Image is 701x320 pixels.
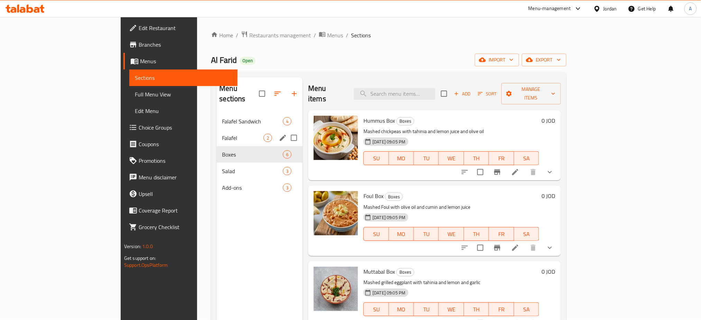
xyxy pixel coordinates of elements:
[467,304,486,314] span: TH
[439,151,464,165] button: WE
[507,85,555,102] span: Manage items
[269,85,286,102] span: Sort sections
[123,219,238,235] a: Grocery Checklist
[140,57,232,65] span: Menus
[442,229,461,239] span: WE
[473,88,501,99] span: Sort items
[525,239,542,256] button: delete
[480,56,514,64] span: import
[255,86,269,101] span: Select all sections
[283,185,291,191] span: 3
[453,90,472,98] span: Add
[216,113,303,130] div: Falafel Sandwich4
[514,302,539,316] button: SA
[396,117,414,125] div: Boxes
[278,133,288,143] button: edit
[467,229,486,239] span: TH
[517,153,536,163] span: SA
[439,227,464,241] button: WE
[464,151,489,165] button: TH
[489,151,514,165] button: FR
[314,267,358,311] img: Muttabal Box
[397,117,414,125] span: Boxes
[370,214,408,221] span: [DATE] 09:05 PM
[451,88,473,99] button: Add
[123,36,238,53] a: Branches
[367,153,386,163] span: SU
[135,90,232,98] span: Full Menu View
[240,57,256,65] div: Open
[283,117,292,125] div: items
[392,304,411,314] span: MO
[473,165,488,179] span: Select to update
[511,244,519,252] a: Edit menu item
[522,54,566,66] button: export
[456,239,473,256] button: sort-choices
[283,168,291,175] span: 3
[123,202,238,219] a: Coverage Report
[514,227,539,241] button: SA
[124,261,168,270] a: Support.OpsPlatform
[283,151,291,158] span: 6
[222,183,283,192] span: Add-ons
[464,227,489,241] button: TH
[123,186,238,202] a: Upsell
[414,227,439,241] button: TU
[283,167,292,175] div: items
[314,31,316,39] li: /
[135,74,232,82] span: Sections
[222,134,264,142] div: Falafel
[476,88,499,99] button: Sort
[363,227,389,241] button: SU
[489,302,514,316] button: FR
[501,83,561,104] button: Manage items
[363,151,389,165] button: SU
[363,266,395,277] span: Muttabal Box
[327,31,343,39] span: Menus
[123,136,238,152] a: Coupons
[528,4,571,13] div: Menu-management
[123,169,238,186] a: Menu disclaimer
[417,229,436,239] span: TU
[314,191,358,235] img: Foul Box
[283,118,291,125] span: 4
[542,116,555,125] h6: 0 JOD
[123,119,238,136] a: Choice Groups
[264,135,272,141] span: 2
[367,229,386,239] span: SU
[546,168,554,176] svg: Show Choices
[222,117,283,125] span: Falafel Sandwich
[442,153,461,163] span: WE
[367,304,386,314] span: SU
[389,302,414,316] button: MO
[467,153,486,163] span: TH
[139,173,232,181] span: Menu disclaimer
[456,164,473,180] button: sort-choices
[216,146,303,163] div: Boxes6
[492,229,511,239] span: FR
[546,244,554,252] svg: Show Choices
[216,179,303,196] div: Add-ons3
[451,88,473,99] span: Add item
[346,31,348,39] li: /
[489,227,514,241] button: FR
[417,153,436,163] span: TU
[370,139,408,145] span: [DATE] 09:05 PM
[354,88,435,100] input: search
[514,151,539,165] button: SA
[135,107,232,115] span: Edit Menu
[240,58,256,64] span: Open
[142,242,153,251] span: 1.0.0
[492,153,511,163] span: FR
[249,31,311,39] span: Restaurants management
[689,5,692,12] span: A
[139,206,232,215] span: Coverage Report
[489,239,506,256] button: Branch-specific-item
[603,5,617,12] div: Jordan
[464,302,489,316] button: TH
[219,83,259,104] h2: Menu sections
[542,164,558,180] button: show more
[478,90,497,98] span: Sort
[385,192,403,201] div: Boxes
[139,123,232,132] span: Choice Groups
